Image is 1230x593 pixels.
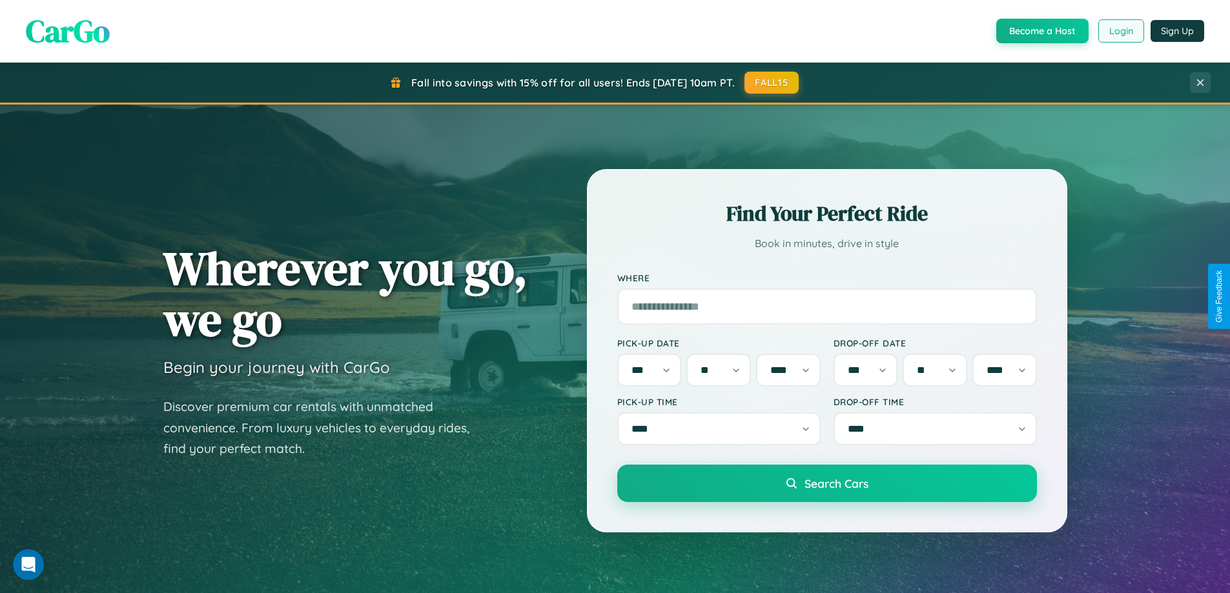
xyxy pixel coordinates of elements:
iframe: Intercom live chat [13,549,44,580]
p: Book in minutes, drive in style [617,234,1037,253]
label: Drop-off Time [834,396,1037,407]
span: Fall into savings with 15% off for all users! Ends [DATE] 10am PT. [411,76,735,89]
span: Search Cars [805,476,868,490]
p: Discover premium car rentals with unmatched convenience. From luxury vehicles to everyday rides, ... [163,396,486,459]
label: Pick-up Time [617,396,821,407]
h2: Find Your Perfect Ride [617,199,1037,228]
h1: Wherever you go, we go [163,243,528,345]
div: Give Feedback [1215,270,1224,323]
button: FALL15 [744,72,799,94]
h3: Begin your journey with CarGo [163,357,390,377]
button: Search Cars [617,465,1037,502]
label: Where [617,272,1037,283]
button: Become a Host [996,19,1089,43]
button: Login [1098,19,1144,43]
label: Drop-off Date [834,337,1037,348]
label: Pick-up Date [617,337,821,348]
button: Sign Up [1151,20,1204,42]
span: CarGo [26,10,110,52]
